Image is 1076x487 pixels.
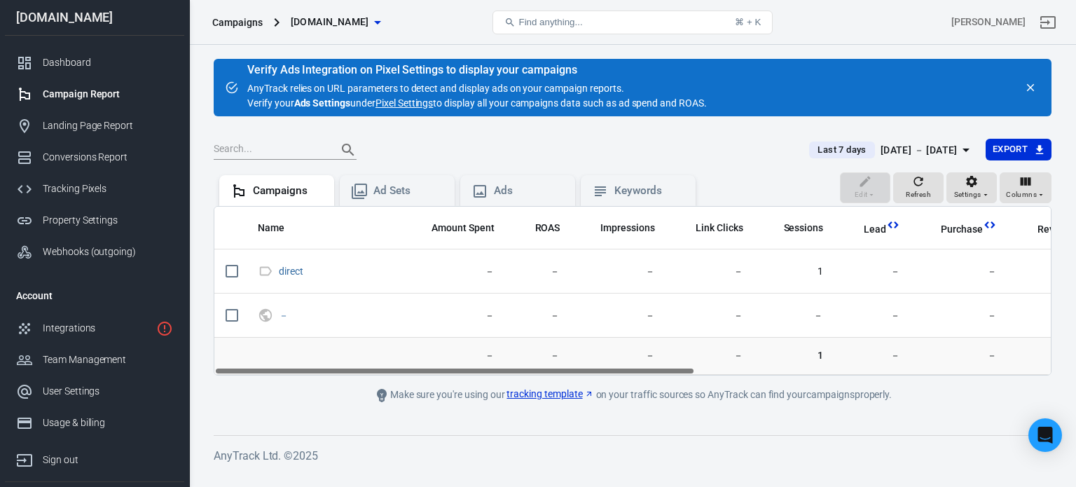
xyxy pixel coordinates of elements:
[1031,6,1065,39] a: Sign out
[784,221,824,235] span: Sessions
[941,223,983,237] span: Purchase
[212,15,263,29] div: Campaigns
[494,184,564,198] div: Ads
[946,172,997,203] button: Settings
[5,11,184,24] div: [DOMAIN_NAME]
[766,309,824,323] span: －
[279,310,291,320] span: －
[156,320,173,337] svg: 1 networks not verified yet
[986,139,1051,160] button: Export
[258,221,284,235] span: Name
[951,15,1026,29] div: Account id: TDMpudQw
[258,221,303,235] span: Name
[846,265,900,279] span: －
[881,142,958,159] div: [DATE] － [DATE]
[923,309,997,323] span: －
[432,219,495,236] span: The estimated total amount of money you've spent on your campaign, ad set or ad during its schedule.
[279,266,303,277] a: direct
[535,221,560,235] span: ROAS
[677,265,743,279] span: －
[983,218,997,232] svg: This column is calculated from AnyTrack real-time data
[214,207,1051,375] div: scrollable content
[5,142,184,173] a: Conversions Report
[766,221,824,235] span: Sessions
[954,188,981,201] span: Settings
[413,219,495,236] span: The estimated total amount of money you've spent on your campaign, ad set or ad during its schedule.
[258,307,273,324] svg: UTM & Web Traffic
[258,263,273,280] svg: Direct
[5,47,184,78] a: Dashboard
[5,279,184,313] li: Account
[5,173,184,205] a: Tracking Pixels
[614,184,684,198] div: Keywords
[582,349,655,363] span: －
[43,213,173,228] div: Property Settings
[798,139,985,162] button: Last 7 days[DATE] － [DATE]
[291,13,369,31] span: velvee.net
[43,352,173,367] div: Team Management
[247,64,707,111] div: AnyTrack relies on URL parameters to detect and display ads on your campaign reports. Verify your...
[582,265,655,279] span: －
[43,321,151,336] div: Integrations
[5,376,184,407] a: User Settings
[294,97,351,109] strong: Ads Settings
[923,223,983,237] span: Purchase
[677,219,743,236] span: The number of clicks on links within the ad that led to advertiser-specified destinations
[413,309,495,323] span: －
[600,219,655,236] span: The number of times your ads were on screen.
[1006,188,1037,201] span: Columns
[846,349,900,363] span: －
[696,219,743,236] span: The number of clicks on links within the ad that led to advertiser-specified destinations
[375,96,433,111] a: Pixel Settings
[582,309,655,323] span: －
[5,407,184,439] a: Usage & billing
[43,384,173,399] div: User Settings
[886,218,900,232] svg: This column is calculated from AnyTrack real-time data
[517,309,560,323] span: －
[317,387,948,404] div: Make sure you're using our on your traffic sources so AnyTrack can find your campaigns properly.
[413,265,495,279] span: －
[214,447,1051,465] h6: AnyTrack Ltd. © 2025
[43,245,173,259] div: Webhooks (outgoing)
[517,265,560,279] span: －
[43,87,173,102] div: Campaign Report
[492,11,773,34] button: Find anything...⌘ + K
[766,349,824,363] span: 1
[766,265,824,279] span: 1
[696,221,743,235] span: Link Clicks
[923,265,997,279] span: －
[535,219,560,236] span: The total return on ad spend
[893,172,944,203] button: Refresh
[677,349,743,363] span: －
[253,184,323,198] div: Campaigns
[517,349,560,363] span: －
[432,221,495,235] span: Amount Spent
[846,309,900,323] span: －
[5,110,184,142] a: Landing Page Report
[812,143,871,157] span: Last 7 days
[517,219,560,236] span: The total return on ad spend
[43,181,173,196] div: Tracking Pixels
[214,141,326,159] input: Search...
[5,236,184,268] a: Webhooks (outgoing)
[5,205,184,236] a: Property Settings
[5,344,184,376] a: Team Management
[600,221,655,235] span: Impressions
[923,349,997,363] span: －
[279,310,289,321] a: －
[735,17,761,27] div: ⌘ + K
[1028,418,1062,452] div: Open Intercom Messenger
[43,416,173,430] div: Usage & billing
[43,55,173,70] div: Dashboard
[864,223,886,237] span: Lead
[279,266,305,276] span: direct
[582,219,655,236] span: The number of times your ads were on screen.
[331,133,365,167] button: Search
[285,9,386,35] button: [DOMAIN_NAME]
[43,150,173,165] div: Conversions Report
[43,118,173,133] div: Landing Page Report
[677,309,743,323] span: －
[5,78,184,110] a: Campaign Report
[5,313,184,344] a: Integrations
[1000,172,1051,203] button: Columns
